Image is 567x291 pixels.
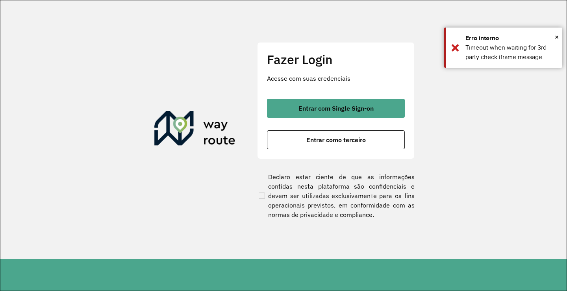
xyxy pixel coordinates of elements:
[465,43,556,62] div: Timeout when waiting for 3rd party check iframe message.
[298,105,374,111] span: Entrar com Single Sign-on
[267,130,405,149] button: button
[555,31,559,43] span: ×
[306,137,366,143] span: Entrar como terceiro
[267,99,405,118] button: button
[267,74,405,83] p: Acesse com suas credenciais
[555,31,559,43] button: Close
[465,33,556,43] div: Erro interno
[257,172,415,219] label: Declaro estar ciente de que as informações contidas nesta plataforma são confidenciais e devem se...
[267,52,405,67] h2: Fazer Login
[154,111,235,149] img: Roteirizador AmbevTech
